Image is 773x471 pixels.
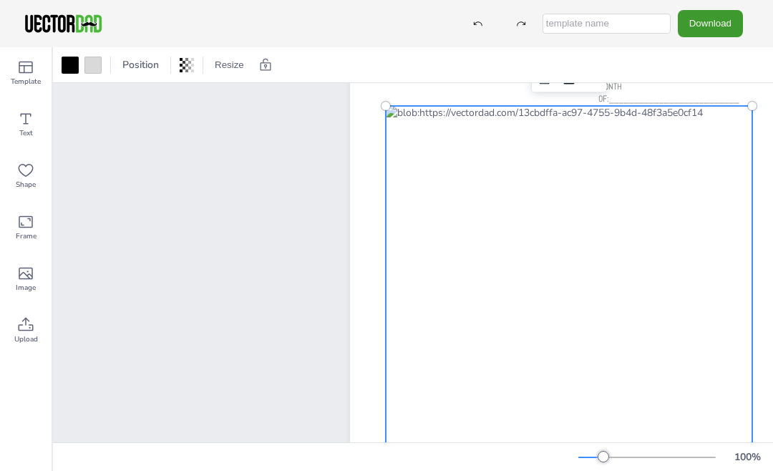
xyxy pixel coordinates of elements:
button: Resize [209,54,250,77]
button: Download [678,10,743,37]
img: VectorDad-1.png [23,13,104,34]
span: Shape [16,179,36,190]
span: Template [11,76,41,87]
span: Text [19,127,33,139]
span: Frame [16,230,37,242]
span: Image [16,282,36,293]
span: MONTH OF:__________________________ [598,81,739,105]
span: Upload [14,334,38,345]
input: template name [543,14,671,34]
div: 100 % [730,450,764,464]
span: Position [120,58,162,72]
